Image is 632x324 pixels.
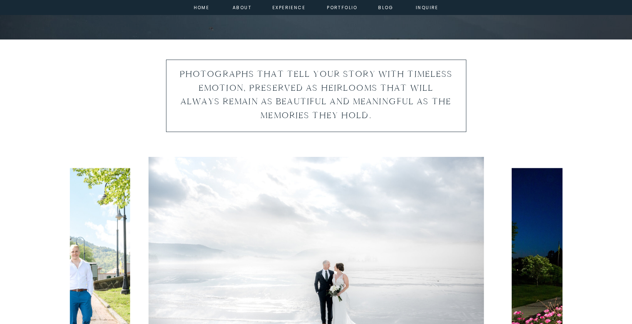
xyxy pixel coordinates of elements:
[272,4,302,10] a: experience
[233,4,249,10] a: about
[327,4,358,10] a: portfolio
[192,4,211,10] a: home
[414,4,440,10] a: inquire
[373,4,399,10] a: Blog
[178,67,454,125] h2: Photographs that tell your story with timeless emotion, preserved as heirlooms that will always r...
